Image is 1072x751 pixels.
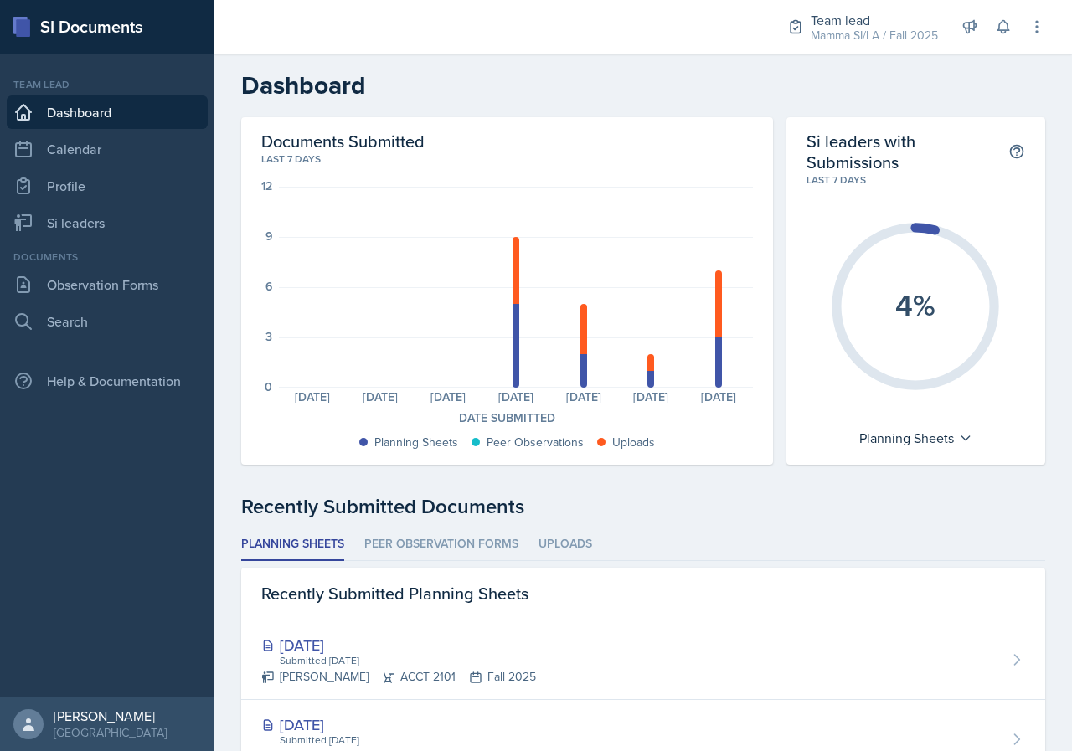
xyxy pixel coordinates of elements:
div: [DATE] [617,391,685,403]
div: Help & Documentation [7,364,208,398]
div: Planning Sheets [374,434,458,451]
div: Submitted [DATE] [278,733,536,748]
li: Peer Observation Forms [364,528,518,561]
div: [DATE] [261,713,536,736]
div: Mamma SI/LA / Fall 2025 [811,27,938,44]
div: 9 [265,230,272,242]
div: Peer Observations [487,434,584,451]
div: [DATE] [279,391,347,403]
a: Dashboard [7,95,208,129]
div: [DATE] [415,391,482,403]
div: Team lead [7,77,208,92]
li: Uploads [539,528,592,561]
a: Search [7,305,208,338]
a: Calendar [7,132,208,166]
a: [DATE] Submitted [DATE] [PERSON_NAME]ACCT 2101Fall 2025 [241,620,1045,700]
h2: Dashboard [241,70,1045,100]
h2: Documents Submitted [261,131,753,152]
div: 0 [265,381,272,393]
div: Documents [7,249,208,265]
div: 3 [265,331,272,342]
div: Last 7 days [807,172,1025,188]
a: Si leaders [7,206,208,239]
div: [DATE] [347,391,415,403]
div: [DATE] [685,391,753,403]
div: Planning Sheets [851,424,981,451]
div: [PERSON_NAME] ACCT 2101 Fall 2025 [261,668,536,686]
div: [DATE] [482,391,549,403]
div: Uploads [612,434,655,451]
div: 6 [265,280,272,292]
li: Planning Sheets [241,528,344,561]
text: 4% [895,282,935,326]
div: Team lead [811,10,938,30]
div: [GEOGRAPHIC_DATA] [54,724,167,741]
div: Recently Submitted Documents [241,491,1045,522]
div: [DATE] [549,391,617,403]
div: 12 [261,180,272,192]
div: Date Submitted [261,409,753,427]
div: [DATE] [261,634,536,656]
div: [PERSON_NAME] [54,707,167,724]
div: Submitted [DATE] [278,653,536,668]
a: Profile [7,169,208,203]
div: Last 7 days [261,152,753,167]
a: Observation Forms [7,268,208,301]
div: Recently Submitted Planning Sheets [241,568,1045,620]
h2: Si leaders with Submissions [807,131,1008,172]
